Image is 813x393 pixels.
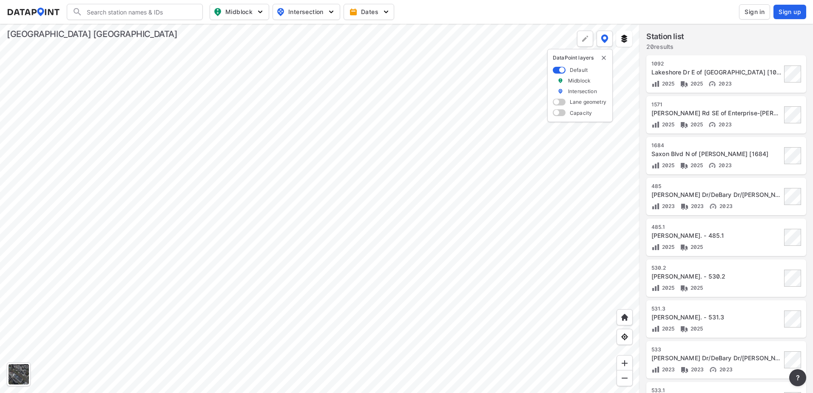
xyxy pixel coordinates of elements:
img: marker_Midblock.5ba75e30.svg [557,77,563,84]
span: 2025 [688,285,703,291]
span: 2023 [716,121,732,128]
span: 2025 [660,162,675,168]
span: 2025 [660,80,675,87]
img: Volume count [651,365,660,374]
label: Capacity [570,109,592,117]
span: Sign up [779,8,801,16]
img: Vehicle class [680,365,689,374]
span: 2025 [688,80,703,87]
img: Vehicle class [680,325,688,333]
div: Toggle basemap [7,362,31,386]
img: zeq5HYn9AnE9l6UmnFLPAAAAAElFTkSuQmCC [620,333,629,341]
img: Vehicle speed [709,202,717,211]
div: 531.3 [651,305,782,312]
span: 2025 [688,121,703,128]
img: Volume count [651,161,660,170]
img: Vehicle class [680,161,688,170]
span: Sign in [745,8,765,16]
label: Midblock [568,77,591,84]
span: 2025 [688,162,703,168]
img: Volume count [651,202,660,211]
span: 2023 [689,366,704,373]
span: 2025 [660,285,675,291]
img: MAAAAAElFTkSuQmCC [620,374,629,382]
div: View my location [617,329,633,345]
div: Dirksen Dr/DeBary Dr/Doyle Rd E of Courtland Blvd [533] [651,354,782,362]
img: Vehicle class [680,202,689,211]
button: Sign in [739,4,770,20]
button: Midblock [210,4,269,20]
div: Lakeshore Dr E of Providence Blvd [1092] [651,68,782,77]
img: +XpAUvaXAN7GudzAAAAAElFTkSuQmCC [620,313,629,322]
label: Default [570,66,588,74]
img: Volume count [651,80,660,88]
button: External layers [616,31,632,47]
span: 2023 [716,162,732,168]
span: 2023 [716,80,732,87]
label: 20 results [646,43,684,51]
img: map_pin_mid.602f9df1.svg [213,7,223,17]
span: Intersection [276,7,335,17]
div: [GEOGRAPHIC_DATA] [GEOGRAPHIC_DATA] [7,28,177,40]
img: Vehicle speed [709,365,717,374]
span: Dates [351,8,389,16]
label: Intersection [568,88,597,95]
div: 533 [651,346,782,353]
img: close-external-leyer.3061a1c7.svg [600,54,607,61]
button: Sign up [773,5,806,19]
button: Intersection [273,4,340,20]
span: ? [794,373,801,383]
div: Zoom out [617,370,633,386]
div: Zoom in [617,355,633,371]
div: Home [617,309,633,325]
a: Sign up [772,5,806,19]
span: 2025 [660,244,675,250]
img: Volume count [651,120,660,129]
img: Vehicle speed [708,161,716,170]
img: 5YPKRKmlfpI5mqlR8AD95paCi+0kK1fRFDJSaMmawlwaeJcJwk9O2fotCW5ve9gAAAAASUVORK5CYII= [256,8,264,16]
div: Doyle Rd. - 530.2 [651,272,782,281]
span: 2023 [717,203,733,209]
p: DataPoint layers [553,54,607,61]
div: Reed Ellis Rd SE of Enterprise-Osteen Rd [1571] [651,109,782,117]
img: Volume count [651,243,660,251]
img: Vehicle class [680,243,688,251]
label: Station list [646,31,684,43]
img: Volume count [651,284,660,292]
div: Doyle Rd. - 485.1 [651,231,782,240]
span: 2025 [688,325,703,332]
img: calendar-gold.39a51dde.svg [349,8,358,16]
span: 2025 [660,325,675,332]
img: dataPointLogo.9353c09d.svg [7,8,60,16]
img: ZvzfEJKXnyWIrJytrsY285QMwk63cM6Drc+sIAAAAASUVORK5CYII= [620,359,629,367]
img: 5YPKRKmlfpI5mqlR8AD95paCi+0kK1fRFDJSaMmawlwaeJcJwk9O2fotCW5ve9gAAAAASUVORK5CYII= [327,8,335,16]
div: 1571 [651,101,782,108]
img: Volume count [651,325,660,333]
span: 2023 [660,366,675,373]
button: delete [600,54,607,61]
img: +Dz8AAAAASUVORK5CYII= [581,34,589,43]
span: 2025 [688,244,703,250]
button: Dates [344,4,394,20]
img: Vehicle speed [708,80,716,88]
span: 2023 [689,203,704,209]
img: map_pin_int.54838e6b.svg [276,7,286,17]
span: Midblock [213,7,264,17]
span: 2025 [660,121,675,128]
label: Lane geometry [570,98,606,105]
div: Dirksen Dr/DeBary Dr/Doyle Rd E of Providence Blvd [485] [651,191,782,199]
a: Sign in [737,4,772,20]
img: Vehicle class [680,80,688,88]
img: marker_Intersection.6861001b.svg [557,88,563,95]
div: 485 [651,183,782,190]
img: layers.ee07997e.svg [620,34,628,43]
span: 2023 [660,203,675,209]
div: 485.1 [651,224,782,231]
div: Saxon Blvd N of Doyle Rd [1684] [651,150,782,158]
div: 530.2 [651,265,782,271]
img: data-point-layers.37681fc9.svg [601,34,608,43]
input: Search [82,5,197,19]
span: 2023 [717,366,733,373]
button: more [789,369,806,386]
div: 1684 [651,142,782,149]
